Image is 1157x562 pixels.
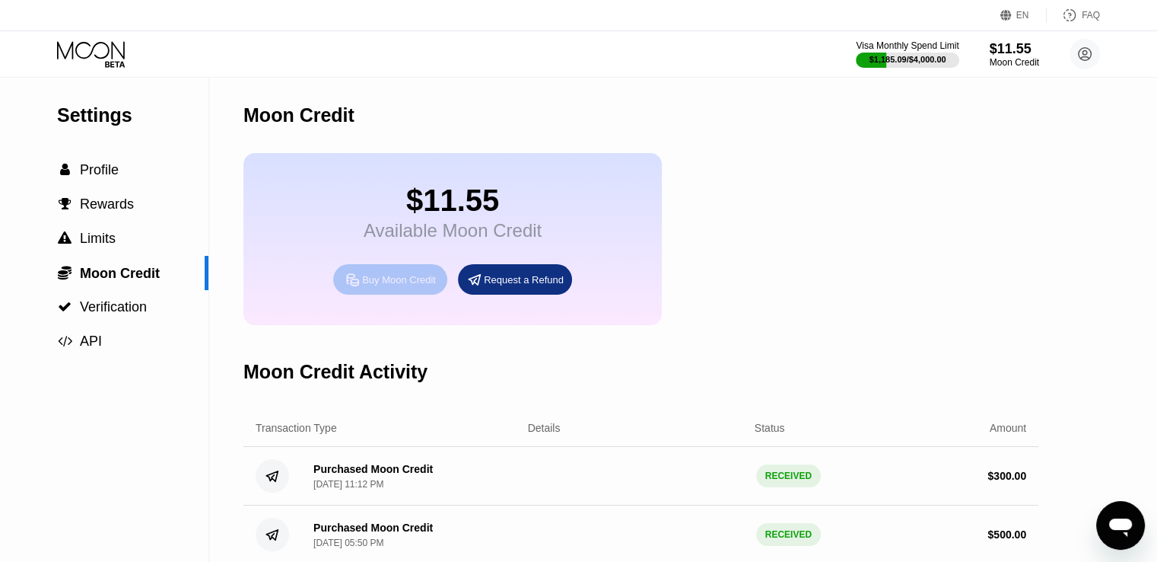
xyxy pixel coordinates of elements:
[80,231,116,246] span: Limits
[243,361,428,383] div: Moon Credit Activity
[59,197,72,211] span: 
[80,334,102,349] span: API
[755,422,785,434] div: Status
[1000,8,1047,23] div: EN
[80,266,160,281] span: Moon Credit
[1047,8,1100,23] div: FAQ
[987,528,1026,541] div: $ 500.00
[80,196,134,212] span: Rewards
[362,273,436,286] div: Buy Moon Credit
[856,40,958,68] div: Visa Monthly Spend Limit$1,185.09/$4,000.00
[57,232,72,245] div: 
[58,334,72,348] span: 
[333,264,447,295] div: Buy Moon Credit
[57,300,72,314] div: 
[1096,501,1145,550] iframe: Button to launch messaging window
[1016,10,1029,21] div: EN
[990,41,1039,57] div: $11.55
[256,422,337,434] div: Transaction Type
[80,299,147,315] span: Verification
[57,163,72,177] div: 
[80,162,119,177] span: Profile
[756,465,821,487] div: RECEIVED
[990,57,1039,68] div: Moon Credit
[990,41,1039,68] div: $11.55Moon Credit
[60,163,70,177] span: 
[313,522,433,534] div: Purchased Moon Credit
[58,232,72,245] span: 
[58,300,72,314] span: 
[756,523,821,546] div: RECEIVED
[57,334,72,348] div: 
[856,40,958,51] div: Visa Monthly Spend Limit
[58,265,72,280] span: 
[990,422,1026,434] div: Amount
[57,265,72,280] div: 
[364,220,542,241] div: Available Moon Credit
[987,470,1026,482] div: $ 300.00
[364,184,542,218] div: $11.55
[1082,10,1100,21] div: FAQ
[57,104,208,126] div: Settings
[484,273,564,286] div: Request a Refund
[458,264,572,295] div: Request a Refund
[869,55,946,64] div: $1,185.09 / $4,000.00
[313,463,433,475] div: Purchased Moon Credit
[243,104,354,126] div: Moon Credit
[313,538,383,548] div: [DATE] 05:50 PM
[57,197,72,211] div: 
[528,422,561,434] div: Details
[313,479,383,490] div: [DATE] 11:12 PM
